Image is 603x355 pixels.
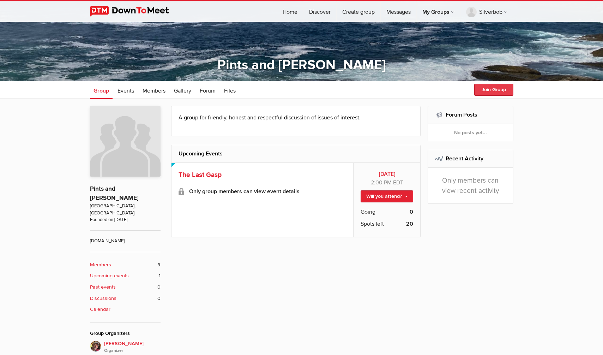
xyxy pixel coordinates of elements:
a: The Last Gasp [179,171,222,179]
span: America/Toronto [393,179,403,186]
div: Only members can view recent activity [428,168,513,204]
a: Discover [303,1,336,22]
a: Members 9 [90,261,161,269]
a: Events [114,81,138,99]
a: Calendar [90,306,161,313]
a: Members [139,81,169,99]
a: Files [221,81,239,99]
b: Upcoming events [90,272,129,280]
div: No posts yet... [428,124,513,141]
span: 0 [157,295,161,302]
span: [PERSON_NAME] [104,340,161,354]
b: Past events [90,283,116,291]
a: Create group [337,1,380,22]
span: Gallery [174,87,191,94]
button: Join Group [474,84,513,96]
img: DownToMeet [90,6,180,17]
a: Discussions 0 [90,295,161,302]
a: Forum [196,81,219,99]
span: [GEOGRAPHIC_DATA], [GEOGRAPHIC_DATA] [90,203,161,217]
b: Members [90,261,111,269]
span: Forum [200,87,216,94]
h2: Upcoming Events [179,145,414,162]
a: My Groups [417,1,460,22]
a: [PERSON_NAME]Organizer [90,341,161,354]
a: Past events 0 [90,283,161,291]
i: Organizer [104,348,161,354]
span: Spots left [361,220,384,228]
span: 1 [159,272,161,280]
p: A group for friendly, honest and respectful discussion of issues of interest. [179,113,414,122]
span: 2:00 PM [371,179,392,186]
span: 9 [157,261,161,269]
b: 0 [410,208,413,216]
b: 20 [406,220,413,228]
span: Members [143,87,165,94]
a: Silverbob [460,1,513,22]
b: Calendar [90,306,110,313]
a: Gallery [170,81,195,99]
a: Home [277,1,303,22]
b: [DATE] [361,170,413,178]
span: Founded on [DATE] [90,217,161,223]
img: Pints and Peterson [90,106,161,177]
a: Forum Posts [446,111,477,118]
span: [DOMAIN_NAME] [90,230,161,244]
span: Going [361,208,375,216]
b: Only group members can view event details [189,188,300,195]
a: Upcoming events 1 [90,272,161,280]
span: Group [94,87,109,94]
b: Discussions [90,295,116,302]
a: Group [90,81,113,99]
img: Jim Stewart [90,341,101,352]
span: 0 [157,283,161,291]
a: Messages [381,1,416,22]
h2: Recent Activity [435,150,506,167]
span: Files [224,87,236,94]
a: Will you attend? [361,190,413,202]
div: Group Organizers [90,330,161,337]
span: Events [117,87,134,94]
